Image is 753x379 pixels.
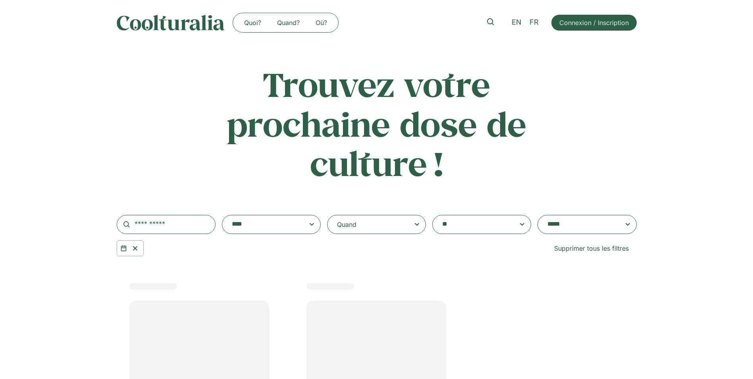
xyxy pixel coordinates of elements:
textarea: Search [232,219,295,230]
a: Quoi? [236,16,269,29]
h2: Trouvez votre prochaine dose de culture ! [221,64,533,183]
textarea: Search [547,219,611,230]
a: Où? [308,16,335,29]
a: Quand? [269,16,308,29]
span: Connexion / Inscription [559,18,629,27]
span: EN [512,18,522,27]
a: Connexion / Inscription [551,15,637,31]
a: EN [508,17,526,28]
textarea: Search [442,219,506,230]
a: FR [526,17,543,28]
a: Supprimer tous les filtres [546,240,637,256]
nav: Menu [236,16,335,29]
div: Quand [337,220,356,229]
span: Supprimer tous les filtres [554,244,629,253]
span: FR [530,18,539,27]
